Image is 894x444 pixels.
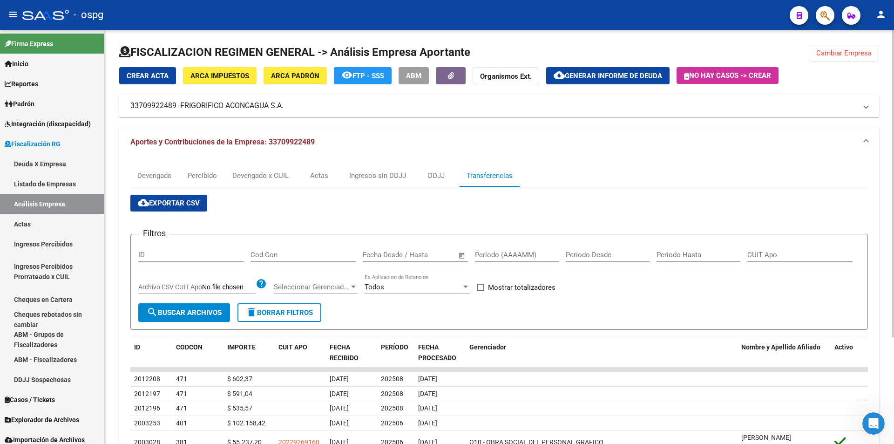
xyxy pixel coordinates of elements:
[565,72,662,80] span: Generar informe de deuda
[352,72,384,80] span: FTP - SSS
[6,4,24,21] button: go back
[119,67,176,84] button: Crear Acta
[330,404,349,412] span: [DATE]
[473,67,539,84] button: Organismos Ext.
[409,251,454,259] input: Fecha fin
[127,72,169,80] span: Crear Acta
[59,305,67,313] button: Start recording
[816,49,872,57] span: Cambiar Empresa
[7,150,102,171] div: con el tachito de basura
[130,137,315,146] span: Aportes y Contribuciones de la Empresa: 33709922489
[147,307,158,318] mat-icon: search
[119,127,879,157] mat-expansion-panel-header: Aportes y Contribuciones de la Empresa: 33709922489
[381,404,403,412] span: 202508
[180,101,284,111] span: FRIGORIFICO ACONCAGUA S.A.
[246,308,313,317] span: Borrar Filtros
[406,72,421,80] span: ABM
[134,375,160,383] span: 2012208
[138,197,149,208] mat-icon: cloud_download
[227,375,252,383] span: $ 602,37
[365,283,384,291] span: Todos
[256,278,267,289] mat-icon: help
[14,305,22,313] button: Selector de emoji
[138,227,170,240] h3: Filtros
[488,282,555,293] span: Mostrar totalizadores
[7,172,153,211] div: los cambios que realicen impactarán esta noche, es decir, al día de [DATE] no verán más esa deuda.
[160,301,175,316] button: Enviar un mensaje…
[418,404,437,412] span: [DATE]
[7,246,153,275] div: Cualquier otra consulta, quedamos a disposición. Saludos!![PERSON_NAME] • Hace 1h
[121,224,171,233] div: Muchas gracias
[418,419,437,427] span: [DATE]
[330,419,349,427] span: [DATE]
[172,337,205,368] datatable-header-cell: CODCON
[831,337,868,368] datatable-header-cell: Activo
[188,171,217,181] div: Percibido
[183,67,257,84] button: ARCA Impuestos
[138,283,202,291] span: Archivo CSV CUIT Apo
[237,303,321,322] button: Borrar Filtros
[418,390,437,397] span: [DATE]
[809,45,879,61] button: Cambiar Empresa
[275,337,326,368] datatable-header-cell: CUIT APO
[5,415,79,425] span: Explorador de Archivos
[74,5,103,25] span: - ospg
[5,139,61,149] span: Fiscalización RG
[7,111,153,150] div: [PERSON_NAME] dirigirte a explorador de archivos --> arca --> ddjj nominas y hacer clic en la acc...
[862,412,885,435] iframe: Intercom live chat
[130,195,207,212] button: Exportar CSV
[554,69,565,81] mat-icon: cloud_download
[138,303,230,322] button: Buscar Archivos
[119,95,879,117] mat-expansion-panel-header: 33709922489 -FRIGORIFICO ACONCAGUA S.A.
[115,23,171,68] div: thumbs up
[546,67,670,84] button: Generar informe de deuda
[399,67,429,84] button: ABM
[108,12,179,74] div: thumbs up
[381,390,403,397] span: 202508
[341,69,352,81] mat-icon: remove_red_eye
[176,390,187,397] span: 471
[310,171,328,181] div: Actas
[134,419,160,427] span: 2003253
[264,67,327,84] button: ARCA Padrón
[381,375,403,383] span: 202508
[5,39,53,49] span: Firma Express
[227,390,252,397] span: $ 591,04
[7,12,179,81] div: Lorena dice…
[134,343,140,351] span: ID
[227,343,256,351] span: IMPORTE
[227,419,265,427] span: $ 102.158,42
[223,337,275,368] datatable-header-cell: IMPORTE
[15,87,145,105] div: Si no queres que figure deuda, hay q buscar esas ddjjj y descartarlas.
[15,277,92,283] div: [PERSON_NAME] • Hace 1h
[15,251,145,269] div: Cualquier otra consulta, quedamos a disposición. Saludos!!
[29,305,37,313] button: Selector de gif
[176,419,187,427] span: 401
[138,199,200,207] span: Exportar CSV
[7,9,19,20] mat-icon: menu
[119,45,470,60] h1: FISCALIZACION REGIMEN GENERAL -> Análisis Empresa Aportante
[190,72,249,80] span: ARCA Impuestos
[15,156,94,165] div: con el tachito de basura
[330,343,359,362] span: FECHA RECIBIDO
[677,67,779,84] button: No hay casos -> Crear
[738,337,831,368] datatable-header-cell: Nombre y Apellido Afiliado
[480,72,532,81] strong: Organismos Ext.
[377,337,414,368] datatable-header-cell: PERÍODO
[130,101,857,111] mat-panel-title: 33709922489 -
[146,4,163,21] button: Inicio
[363,251,400,259] input: Fecha inicio
[5,79,38,89] span: Reportes
[27,5,41,20] img: Profile image for Fin
[5,99,34,109] span: Padrón
[7,246,179,295] div: Ludmila dice…
[15,178,145,205] div: los cambios que realicen impactarán esta noche, es decir, al día de [DATE] no verán más esa deuda.
[271,72,319,80] span: ARCA Padrón
[227,404,252,412] span: $ 535,57
[7,111,179,151] div: Ludmila dice…
[875,9,887,20] mat-icon: person
[418,375,437,383] span: [DATE]
[834,343,853,351] span: Activo
[147,308,222,317] span: Buscar Archivos
[5,119,91,129] span: Integración (discapacidad)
